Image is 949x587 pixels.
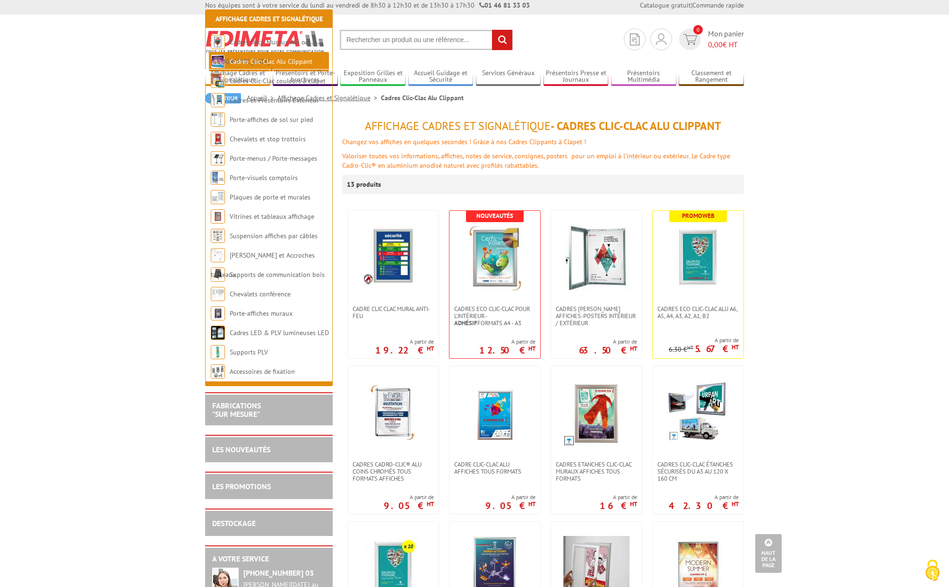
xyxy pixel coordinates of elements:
a: Services Généraux [476,69,541,85]
img: Porte-visuels comptoirs [211,171,225,185]
a: Plaques de porte et murales [230,193,311,201]
a: Accueil Guidage et Sécurité [408,69,474,85]
img: Chevalets conférence [211,287,225,301]
a: Cadre Clic-Clac Alu affiches tous formats [449,461,540,475]
img: Supports PLV [211,345,225,359]
span: A partir de [479,338,535,345]
p: 16 € [600,503,637,509]
p: 5.67 € [695,346,739,352]
span: A partir de [485,493,535,501]
span: 0,00 [708,40,723,49]
a: Supports de communication bois [230,270,325,279]
span: Cadres Eco Clic-Clac pour l'intérieur - formats A4 - A3 [454,305,535,327]
strong: 01 46 81 33 03 [479,1,530,9]
a: DESTOCKAGE [212,518,256,528]
a: Haut de la page [755,534,782,573]
img: Vitrines et tableaux affichage [211,209,225,224]
h2: A votre service [212,555,326,563]
a: Accessoires de fixation [230,367,295,376]
a: [PERSON_NAME] et Accroches tableaux [211,251,315,279]
a: Porte-menus / Porte-messages [230,154,317,163]
img: Cadre CLIC CLAC Mural ANTI-FEU [362,225,424,286]
span: Cadres Etanches Clic-Clac muraux affiches tous formats [556,461,637,482]
img: Cadres Eco Clic-Clac pour l'intérieur - <strong>Adhésif</strong> formats A4 - A3 [462,225,528,291]
img: Cadres Cadro-Clic® Alu coins chromés tous formats affiches [360,380,426,447]
a: Cadre CLIC CLAC Mural ANTI-FEU [348,305,439,319]
li: Cadres Clic-Clac Alu Clippant [381,93,464,103]
div: Nos équipes sont à votre service du lundi au vendredi de 8h30 à 12h30 et de 13h30 à 17h30 [205,0,530,10]
span: A partir de [375,338,434,345]
a: devis rapide 0 Mon panier 0,00€ HT [677,28,744,50]
img: Plaques de porte et murales [211,190,225,204]
a: Cadres et Présentoirs Extérieur [230,96,319,104]
p: 13 produits [347,175,382,194]
div: | [640,0,744,10]
a: Affichage Cadres et Signalétique [216,15,323,23]
img: Cadre Clic-Clac Alu affiches tous formats [462,380,528,447]
a: Présentoirs Presse et Journaux [544,69,609,85]
b: Promoweb [682,212,715,220]
a: Cadres Eco Clic-Clac pour l'intérieur -Adhésifformats A4 - A3 [449,305,540,327]
a: Affichage Cadres et Signalétique [205,69,270,85]
sup: HT [732,343,739,351]
a: Cadres Etanches Clic-Clac muraux affiches tous formats [551,461,642,482]
a: Cadres Clic-Clac Alu Clippant [230,57,312,66]
img: Chevalets et stop trottoirs [211,132,225,146]
span: Cadre Clic-Clac Alu affiches tous formats [454,461,535,475]
span: Cadres Clic-Clac Étanches Sécurisés du A3 au 120 x 160 cm [657,461,739,482]
a: LES NOUVEAUTÉS [212,445,270,454]
b: Nouveautés [476,212,513,220]
sup: HT [528,345,535,353]
span: Mon panier [708,28,744,50]
img: Cadres LED & PLV lumineuses LED [211,326,225,340]
span: A partir de [669,493,739,501]
sup: HT [427,500,434,508]
a: Porte-affiches muraux [230,309,293,318]
p: 19.22 € [375,347,434,353]
p: 9.05 € [485,503,535,509]
a: LES PROMOTIONS [212,482,271,491]
img: Cadres Clic-Clac Étanches Sécurisés du A3 au 120 x 160 cm [667,380,729,442]
img: Porte-menus / Porte-messages [211,151,225,165]
sup: HT [630,345,637,353]
button: Cookies (fenêtre modale) [916,555,949,587]
span: A partir de [669,337,739,344]
font: Valoriser toutes vos informations, affiches, notes de service, consignes, posters pour un emploi ... [342,152,730,170]
a: Cadres Eco Clic-Clac alu A6, A5, A4, A3, A2, A1, B2 [653,305,743,319]
span: A partir de [579,338,637,345]
sup: HT [630,500,637,508]
span: Affichage Cadres et Signalétique [365,119,551,133]
a: Chevalets et stop trottoirs [230,135,306,143]
sup: HT [732,500,739,508]
a: Vitrines et tableaux affichage [230,212,314,221]
sup: HT [528,500,535,508]
input: Rechercher un produit ou une référence... [340,30,513,50]
input: rechercher [492,30,512,50]
p: 9.05 € [384,503,434,509]
span: € HT [708,39,744,50]
a: FABRICATIONS"Sur Mesure" [212,401,261,419]
font: Changez vos affiches en quelques secondes ! Grâce à nos Cadres Clippants à Clapet ! [342,138,586,146]
a: Cadres Cadro-Clic® Alu coins chromés tous formats affiches [348,461,439,482]
img: Cimaises et Accroches tableaux [211,248,225,262]
img: Cadres Deco Muraux Alu ou Bois [211,35,225,49]
a: Porte-visuels comptoirs [230,173,298,182]
a: Présentoirs et Porte-brochures [273,69,338,85]
span: Cadres Eco Clic-Clac alu A6, A5, A4, A3, A2, A1, B2 [657,305,739,319]
img: Accessoires de fixation [211,364,225,379]
a: Commande rapide [692,1,744,9]
a: Exposition Grilles et Panneaux [340,69,405,85]
span: 0 [693,25,703,35]
img: Cadres vitrines affiches-posters intérieur / extérieur [563,225,630,291]
strong: [PHONE_NUMBER] 03 [243,568,314,578]
img: devis rapide [656,34,666,45]
a: Suspension affiches par câbles [230,232,318,240]
img: Cadres Etanches Clic-Clac muraux affiches tous formats [563,380,630,447]
span: Cadres [PERSON_NAME] affiches-posters intérieur / extérieur [556,305,637,327]
sup: HT [687,344,693,351]
img: devis rapide [683,34,697,45]
h1: - Cadres Clic-Clac Alu Clippant [342,120,744,132]
p: 12.50 € [479,347,535,353]
span: A partir de [384,493,434,501]
p: 63.50 € [579,347,637,353]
